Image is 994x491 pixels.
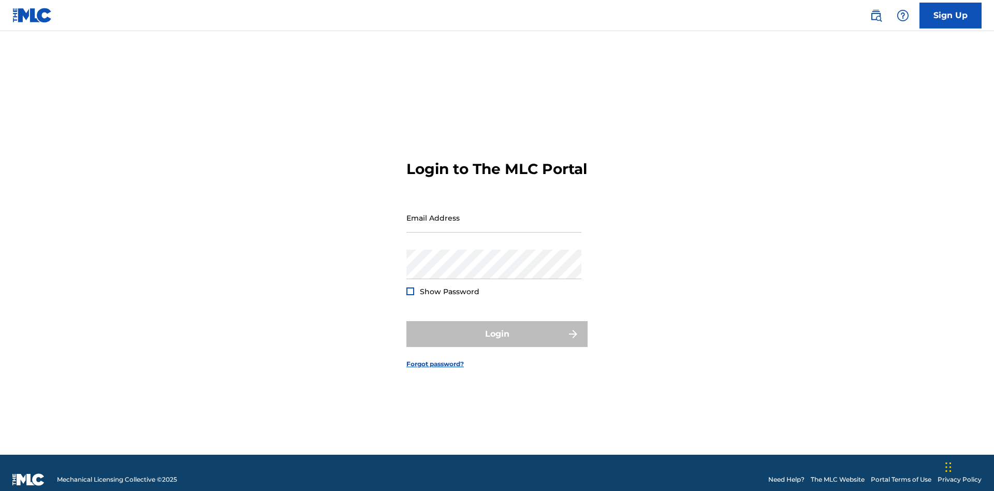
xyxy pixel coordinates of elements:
[945,452,952,483] div: Drag
[768,475,805,484] a: Need Help?
[406,160,587,178] h3: Login to The MLC Portal
[870,9,882,22] img: search
[938,475,982,484] a: Privacy Policy
[420,287,479,296] span: Show Password
[871,475,931,484] a: Portal Terms of Use
[57,475,177,484] span: Mechanical Licensing Collective © 2025
[811,475,865,484] a: The MLC Website
[406,359,464,369] a: Forgot password?
[866,5,886,26] a: Public Search
[12,473,45,486] img: logo
[942,441,994,491] iframe: Chat Widget
[897,9,909,22] img: help
[919,3,982,28] a: Sign Up
[893,5,913,26] div: Help
[12,8,52,23] img: MLC Logo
